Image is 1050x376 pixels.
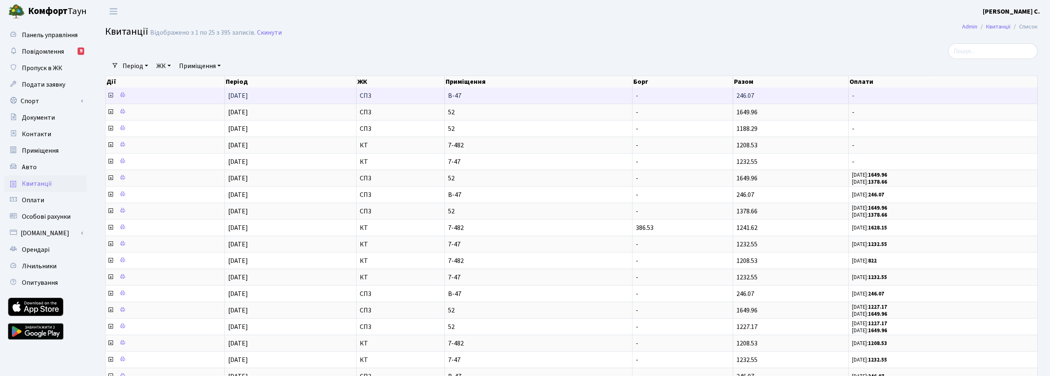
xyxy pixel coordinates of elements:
a: Особові рахунки [4,208,87,225]
b: 246.07 [868,191,884,199]
a: Орендарі [4,241,87,258]
span: [DATE] [228,339,248,348]
span: Квитанції [22,179,52,188]
div: 9 [78,47,84,55]
a: Авто [4,159,87,175]
a: Подати заявку [4,76,87,93]
span: КТ [360,274,441,281]
span: КТ [360,357,441,363]
b: 1227.17 [868,320,887,327]
span: - [636,190,638,199]
span: - [852,92,1034,99]
span: 1208.53 [736,256,757,265]
span: СП3 [360,92,441,99]
span: - [636,240,638,249]
span: - [636,207,638,216]
th: Період [225,76,356,87]
span: [DATE] [228,306,248,315]
span: 1649.96 [736,306,757,315]
span: Опитування [22,278,58,287]
a: Пропуск в ЖК [4,60,87,76]
small: [DATE]: [852,211,887,219]
span: - [636,141,638,150]
small: [DATE]: [852,290,884,298]
span: - [636,306,638,315]
span: [DATE] [228,289,248,298]
span: - [636,339,638,348]
span: 246.07 [736,289,754,298]
span: СП3 [360,291,441,297]
b: 1208.53 [868,340,887,347]
a: Повідомлення9 [4,43,87,60]
button: Переключити навігацію [103,5,124,18]
span: Контакти [22,130,51,139]
span: Орендарі [22,245,50,254]
span: 7-482 [448,225,629,231]
th: Приміщення [445,76,632,87]
th: Дії [106,76,225,87]
span: 52 [448,324,629,330]
span: [DATE] [228,207,248,216]
a: Лічильники [4,258,87,274]
th: ЖК [356,76,445,87]
small: [DATE]: [852,204,887,212]
span: 7-47 [448,158,629,165]
span: - [636,108,638,117]
small: [DATE]: [852,274,887,281]
span: 7-482 [448,142,629,149]
small: [DATE]: [852,356,887,364]
span: СП3 [360,307,441,314]
input: Пошук... [948,43,1038,59]
a: Документи [4,109,87,126]
a: Оплати [4,192,87,208]
span: - [636,157,638,166]
small: [DATE]: [852,224,887,232]
span: - [636,322,638,331]
a: Опитування [4,274,87,291]
img: logo.png [8,3,25,20]
a: [DOMAIN_NAME] [4,225,87,241]
span: 1232.55 [736,240,757,249]
span: 52 [448,307,629,314]
a: Квитанції [4,175,87,192]
span: Авто [22,163,37,172]
span: [DATE] [228,141,248,150]
span: Таун [28,5,87,19]
b: 1628.15 [868,224,887,232]
span: 7-47 [448,241,629,248]
a: [PERSON_NAME] С. [983,7,1040,17]
span: В-47 [448,92,629,99]
span: [DATE] [228,322,248,331]
span: 1232.55 [736,273,757,282]
span: Особові рахунки [22,212,71,221]
li: Список [1010,22,1038,31]
span: [DATE] [228,91,248,100]
span: 1208.53 [736,339,757,348]
nav: breadcrumb [950,18,1050,35]
th: Оплати [849,76,1038,87]
a: Скинути [257,29,282,37]
span: Панель управління [22,31,78,40]
span: СП3 [360,192,441,198]
small: [DATE]: [852,241,887,248]
span: Лічильники [22,262,57,271]
span: КТ [360,241,441,248]
span: [DATE] [228,223,248,232]
span: Документи [22,113,55,122]
th: Борг [632,76,733,87]
small: [DATE]: [852,178,887,186]
span: - [636,355,638,364]
span: - [852,109,1034,116]
span: [DATE] [228,256,248,265]
span: - [852,142,1034,149]
a: Admin [962,22,977,31]
span: Подати заявку [22,80,65,89]
span: - [636,273,638,282]
span: 1649.96 [736,108,757,117]
span: 52 [448,208,629,215]
span: 1188.29 [736,124,757,133]
span: 1241.62 [736,223,757,232]
span: 1232.55 [736,355,757,364]
span: [DATE] [228,190,248,199]
span: СП3 [360,324,441,330]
